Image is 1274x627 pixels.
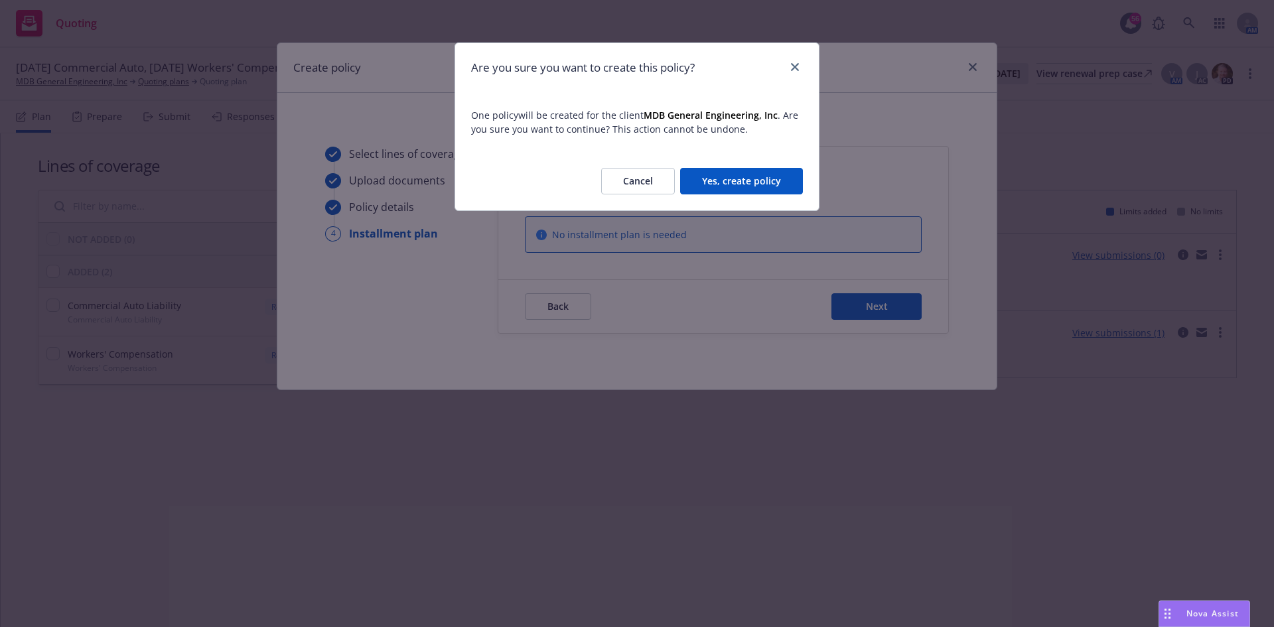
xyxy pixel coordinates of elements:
[644,109,778,121] strong: MDB General Engineering, Inc
[471,59,695,76] h1: Are you sure you want to create this policy?
[601,168,675,194] button: Cancel
[1159,600,1250,627] button: Nova Assist
[1186,608,1239,619] span: Nova Assist
[680,168,803,194] button: Yes, create policy
[1159,601,1176,626] div: Drag to move
[471,108,803,136] span: One policy will be created for the client . Are you sure you want to continue? This action cannot...
[787,59,803,75] a: close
